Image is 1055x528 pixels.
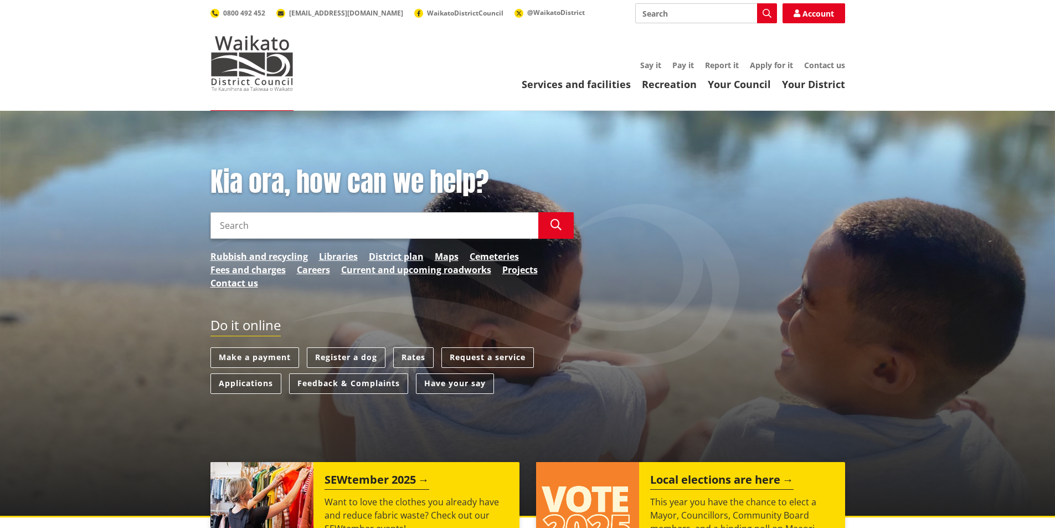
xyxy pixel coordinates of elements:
[527,8,585,17] span: @WaikatoDistrict
[210,166,574,198] h1: Kia ora, how can we help?
[210,347,299,368] a: Make a payment
[416,373,494,394] a: Have your say
[672,60,694,70] a: Pay it
[223,8,265,18] span: 0800 492 452
[210,35,294,91] img: Waikato District Council - Te Kaunihera aa Takiwaa o Waikato
[427,8,503,18] span: WaikatoDistrictCouncil
[441,347,534,368] a: Request a service
[708,78,771,91] a: Your Council
[393,347,434,368] a: Rates
[307,347,385,368] a: Register a dog
[635,3,777,23] input: Search input
[804,60,845,70] a: Contact us
[210,373,281,394] a: Applications
[435,250,459,263] a: Maps
[297,263,330,276] a: Careers
[210,250,308,263] a: Rubbish and recycling
[210,317,281,337] h2: Do it online
[210,8,265,18] a: 0800 492 452
[750,60,793,70] a: Apply for it
[210,276,258,290] a: Contact us
[341,263,491,276] a: Current and upcoming roadworks
[276,8,403,18] a: [EMAIL_ADDRESS][DOMAIN_NAME]
[289,8,403,18] span: [EMAIL_ADDRESS][DOMAIN_NAME]
[502,263,538,276] a: Projects
[640,60,661,70] a: Say it
[210,263,286,276] a: Fees and charges
[705,60,739,70] a: Report it
[514,8,585,17] a: @WaikatoDistrict
[783,3,845,23] a: Account
[650,473,794,490] h2: Local elections are here
[470,250,519,263] a: Cemeteries
[522,78,631,91] a: Services and facilities
[782,78,845,91] a: Your District
[325,473,429,490] h2: SEWtember 2025
[642,78,697,91] a: Recreation
[289,373,408,394] a: Feedback & Complaints
[210,212,538,239] input: Search input
[414,8,503,18] a: WaikatoDistrictCouncil
[319,250,358,263] a: Libraries
[369,250,424,263] a: District plan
